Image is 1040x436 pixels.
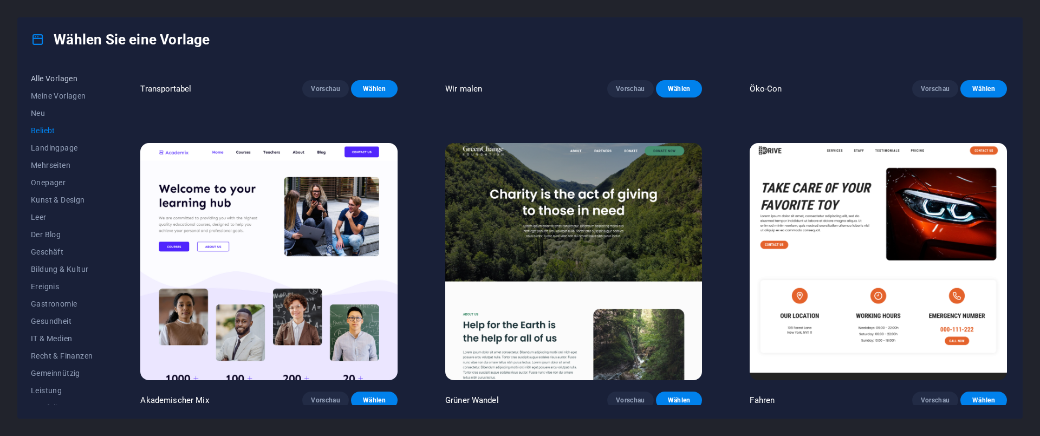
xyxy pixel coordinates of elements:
font: Vorschau [921,85,950,93]
font: Vorschau [921,396,950,404]
font: Grüner Wandel [445,395,499,405]
button: Beliebt [31,122,93,139]
font: Onepager [31,178,66,187]
font: Recht & Finanzen [31,352,93,360]
font: Gastronomie [31,300,77,308]
font: Portfolio [31,404,62,412]
button: Der Blog [31,226,93,243]
font: Gesundheit [31,317,71,326]
img: Fahren [750,143,1007,380]
button: Ereignis [31,278,93,295]
button: Neu [31,105,93,122]
button: Vorschau [302,80,349,97]
font: Öko-Con [750,84,782,94]
font: Vorschau [311,396,340,404]
font: Wählen [972,85,995,93]
font: Leistung [31,386,62,395]
button: Vorschau [912,80,959,97]
button: IT & Medien [31,330,93,347]
button: Alle Vorlagen [31,70,93,87]
button: Gesundheit [31,313,93,330]
button: Vorschau [607,392,654,409]
button: Gastronomie [31,295,93,313]
button: Wählen [656,80,703,97]
font: Landingpage [31,144,77,152]
button: Portfolio [31,399,93,417]
button: Leistung [31,382,93,399]
font: Wählen Sie eine Vorlage [54,31,210,48]
font: Neu [31,109,45,118]
font: Gemeinnützig [31,369,80,378]
font: Wählen [668,396,691,404]
font: Wählen [363,396,386,404]
button: Meine Vorlagen [31,87,93,105]
font: Alle Vorlagen [31,74,77,83]
button: Vorschau [912,392,959,409]
button: Vorschau [607,80,654,97]
font: Wählen [363,85,386,93]
font: IT & Medien [31,334,72,343]
font: Meine Vorlagen [31,92,86,100]
font: Kunst & Design [31,196,85,204]
button: Geschäft [31,243,93,261]
button: Recht & Finanzen [31,347,93,365]
font: Vorschau [616,85,645,93]
font: Wir malen [445,84,482,94]
font: Akademischer Mix [140,395,209,405]
font: Ereignis [31,282,59,291]
font: Beliebt [31,126,55,135]
font: Fahren [750,395,775,405]
font: Wählen [668,85,691,93]
button: Wählen [351,392,398,409]
button: Wählen [960,392,1007,409]
font: Der Blog [31,230,61,239]
font: Vorschau [311,85,340,93]
button: Landingpage [31,139,93,157]
button: Wählen [351,80,398,97]
font: Bildung & Kultur [31,265,88,274]
font: Leer [31,213,47,222]
font: Vorschau [616,396,645,404]
img: Grüner Wandel [445,143,703,380]
img: Akademischer Mix [140,143,398,380]
button: Wählen [656,392,703,409]
button: Wählen [960,80,1007,97]
font: Transportabel [140,84,191,94]
font: Geschäft [31,248,63,256]
button: Gemeinnützig [31,365,93,382]
button: Vorschau [302,392,349,409]
font: Wählen [972,396,995,404]
button: Kunst & Design [31,191,93,209]
button: Mehrseiten [31,157,93,174]
button: Leer [31,209,93,226]
font: Mehrseiten [31,161,70,170]
button: Onepager [31,174,93,191]
button: Bildung & Kultur [31,261,93,278]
